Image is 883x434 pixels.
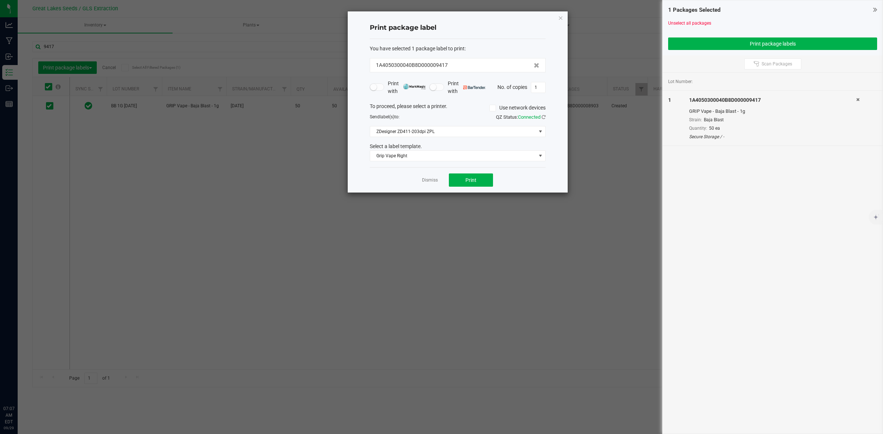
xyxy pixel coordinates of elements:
span: Lot Number: [668,78,693,85]
span: QZ Status: [496,114,546,120]
span: 1A4050300040B8D000009417 [376,61,448,69]
span: Print with [388,80,426,95]
span: 1 [668,97,671,103]
span: You have selected 1 package label to print [370,46,465,51]
span: ZDesigner ZD411-203dpi ZPL [370,126,536,137]
span: Send to: [370,114,400,119]
label: Use network devices [489,104,546,112]
span: Print with [448,80,486,95]
span: Quantity: [689,126,707,131]
div: : [370,45,546,53]
iframe: Resource center [7,375,29,397]
div: Secure Storage / - [689,133,856,140]
h4: Print package label [370,23,546,33]
img: mark_magic_cybra.png [403,84,426,89]
img: bartender.png [463,86,486,89]
span: Strain: [689,117,702,122]
div: GRIP Vape - Baja Blast - 1g [689,108,856,115]
a: Dismiss [422,177,438,183]
div: To proceed, please select a printer. [364,103,551,114]
span: label(s) [380,114,394,119]
span: 50 ea [709,126,720,131]
span: Scan Packages [762,61,792,67]
button: Print package labels [668,37,877,50]
a: Unselect all packages [668,21,711,26]
button: Print [449,173,493,187]
div: Select a label template. [364,143,551,150]
span: Baja Blast [704,117,724,122]
span: No. of copies [497,84,527,90]
span: Connected [518,114,540,120]
span: Grip Vape Right [370,151,536,161]
div: 1A4050300040B8D000009417 [689,96,856,104]
span: Print [465,177,476,183]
